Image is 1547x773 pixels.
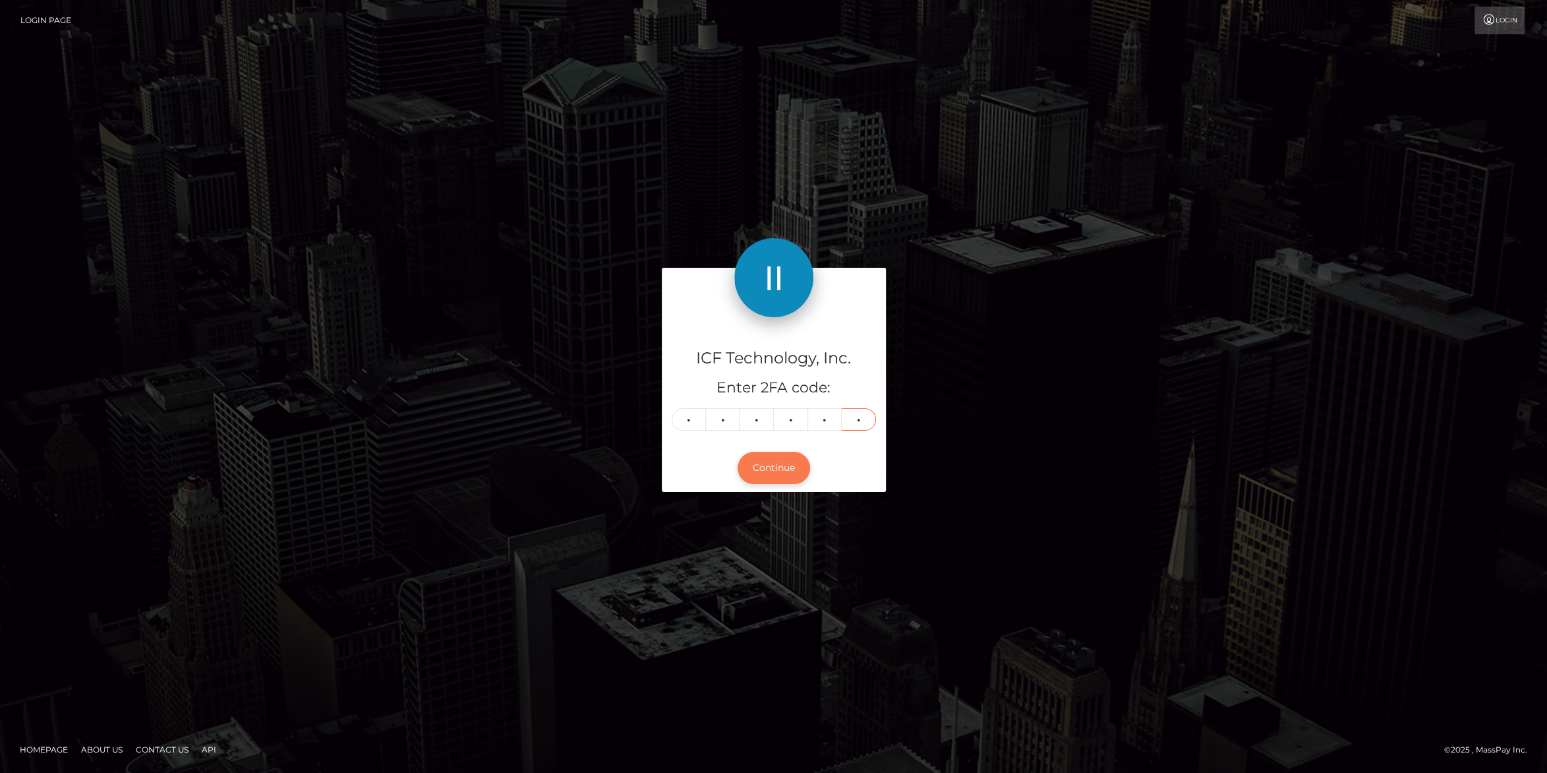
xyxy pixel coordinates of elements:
a: About Us [76,739,128,760]
h5: Enter 2FA code: [672,378,876,398]
h4: ICF Technology, Inc. [672,347,876,370]
button: Continue [738,452,810,484]
a: Contact Us [131,739,194,760]
a: API [196,739,221,760]
a: Login Page [20,7,71,34]
div: © 2025 , MassPay Inc. [1444,743,1537,757]
a: Homepage [15,739,73,760]
a: Login [1474,7,1525,34]
img: ICF Technology, Inc. [734,238,813,317]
